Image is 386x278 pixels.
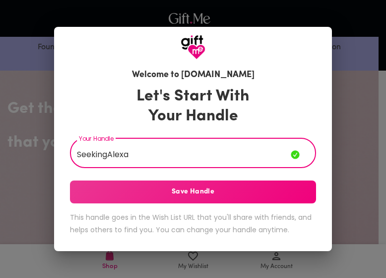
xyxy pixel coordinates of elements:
img: GiftMe Logo [181,35,205,60]
input: Your Handle [70,140,291,168]
h6: Welcome to [DOMAIN_NAME] [132,69,255,82]
h6: This handle goes in the Wish List URL that you'll share with friends, and helps others to find yo... [70,211,316,236]
button: Save Handle [70,181,316,203]
h3: Let's Start With Your Handle [124,87,262,126]
span: Save Handle [70,186,316,197]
